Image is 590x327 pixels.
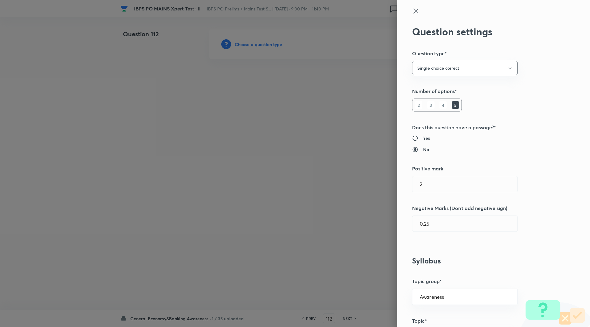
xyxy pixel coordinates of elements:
h6: 2 [415,101,422,109]
input: Positive marks [412,176,517,192]
h5: Does this question have a passage?* [412,124,555,131]
h3: Syllabus [412,256,555,265]
h5: Number of options* [412,88,555,95]
h5: Topic group* [412,278,555,285]
h6: 4 [439,101,447,109]
h2: Question settings [412,26,555,37]
h5: Topic* [412,317,555,325]
h6: Yes [423,135,430,141]
h5: Question type* [412,50,555,57]
h5: Positive mark [412,165,555,172]
input: Negative marks [412,216,517,232]
button: Single choice correct [412,61,518,75]
h6: No [423,146,429,153]
h5: Negative Marks (Don’t add negative sign) [412,204,555,212]
h6: 3 [427,101,435,109]
input: Select a topic group [420,294,510,300]
button: Open [514,296,515,298]
h6: 5 [452,101,459,109]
